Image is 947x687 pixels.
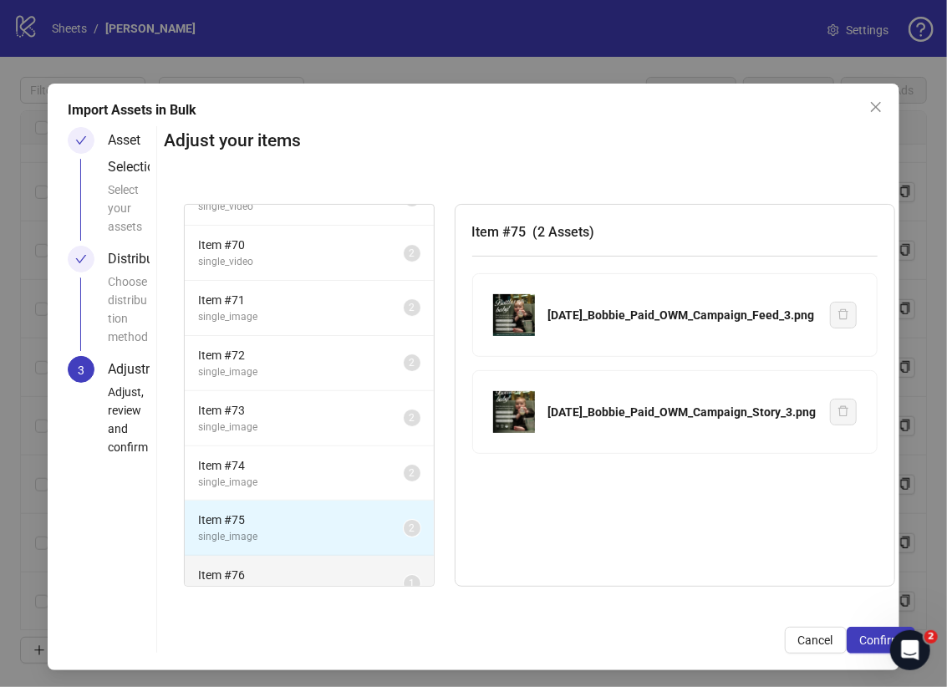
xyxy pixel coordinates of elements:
span: Item # 74 [198,456,404,475]
span: Confirm [860,634,902,647]
button: Cancel [785,627,847,654]
span: Cancel [798,634,833,647]
div: Asset Selection [108,127,176,181]
div: Choose distribution method [108,272,150,356]
button: Delete [830,302,857,328]
span: 2 [409,412,415,424]
div: [DATE]_Bobbie_Paid_OWM_Campaign_Story_3.png [548,403,817,421]
span: Item # 72 [198,346,404,364]
span: Item # 71 [198,291,404,309]
span: 2 [924,630,938,644]
button: Delete [830,399,857,425]
span: single_image [198,309,404,325]
span: single_image [198,529,404,545]
span: 2 [409,522,415,534]
div: Adjust, review and confirm [108,383,150,466]
sup: 2 [404,465,420,481]
span: single_video [198,584,404,600]
sup: 2 [404,299,420,316]
span: 2 [409,357,415,369]
h3: Item # 75 [472,221,878,242]
span: 2 [409,302,415,313]
sup: 2 [404,354,420,371]
img: 08.04.25_Bobbie_Paid_OWM_Campaign_Story_3.png [493,391,535,433]
sup: 2 [404,520,420,537]
img: 08.04.25_Bobbie_Paid_OWM_Campaign_Feed_3.png [493,294,535,336]
h2: Adjust your items [164,127,915,155]
button: Confirm [847,627,915,654]
span: check [75,253,87,265]
span: ( 2 Assets ) [533,224,595,240]
span: Item # 75 [198,511,404,529]
sup: 2 [404,245,420,262]
span: 3 [78,364,84,377]
span: single_image [198,420,404,435]
span: single_video [198,199,404,215]
div: Import Assets in Bulk [68,100,880,120]
span: Item # 73 [198,401,404,420]
span: 2 [409,247,415,259]
span: check [75,135,87,146]
div: Adjustment [108,356,189,383]
div: Distribution [108,246,190,272]
span: close [869,100,883,114]
sup: 1 [404,575,420,592]
span: single_image [198,475,404,491]
sup: 2 [404,410,420,426]
span: Item # 70 [198,236,404,254]
div: Select your assets [108,181,150,246]
span: Item # 76 [198,566,404,584]
span: 2 [409,467,415,479]
div: [DATE]_Bobbie_Paid_OWM_Campaign_Feed_3.png [548,306,817,324]
span: 1 [409,578,415,589]
iframe: Intercom live chat [890,630,930,670]
button: Close [863,94,889,120]
span: single_image [198,364,404,380]
span: single_video [198,254,404,270]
